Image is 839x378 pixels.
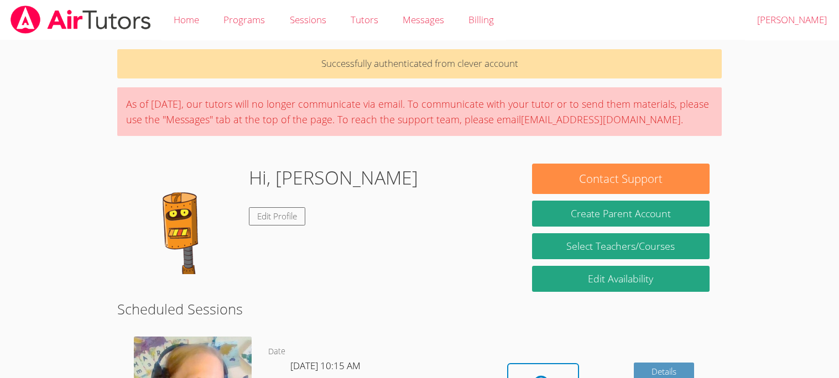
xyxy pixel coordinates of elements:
[532,164,709,194] button: Contact Support
[403,13,444,26] span: Messages
[9,6,152,34] img: airtutors_banner-c4298cdbf04f3fff15de1276eac7730deb9818008684d7c2e4769d2f7ddbe033.png
[290,359,361,372] span: [DATE] 10:15 AM
[249,207,305,225] a: Edit Profile
[532,266,709,292] a: Edit Availability
[117,298,721,319] h2: Scheduled Sessions
[129,164,240,274] img: default.png
[268,345,285,359] dt: Date
[117,49,721,78] p: Successfully authenticated from clever account
[532,233,709,259] a: Select Teachers/Courses
[117,87,721,136] div: As of [DATE], our tutors will no longer communicate via email. To communicate with your tutor or ...
[532,201,709,227] button: Create Parent Account
[249,164,418,192] h1: Hi, [PERSON_NAME]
